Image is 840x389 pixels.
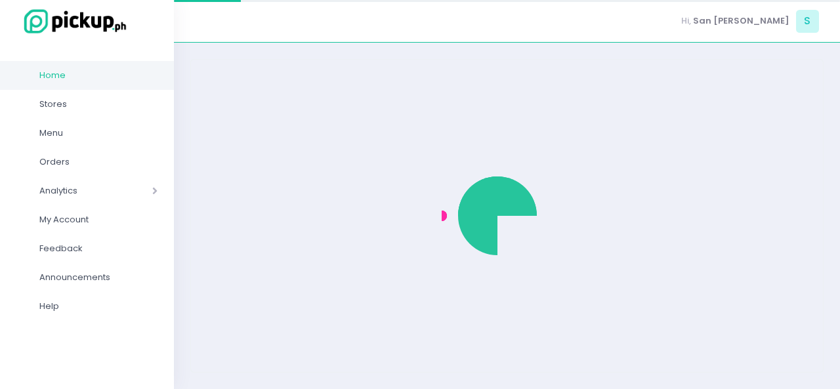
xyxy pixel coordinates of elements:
span: Menu [39,125,157,142]
span: Announcements [39,269,157,286]
img: logo [16,7,128,35]
span: Analytics [39,182,115,199]
span: Home [39,67,157,84]
span: Orders [39,154,157,171]
span: Stores [39,96,157,113]
span: S [796,10,819,33]
span: Help [39,298,157,315]
span: Hi, [681,14,691,28]
span: San [PERSON_NAME] [693,14,789,28]
span: Feedback [39,240,157,257]
span: My Account [39,211,157,228]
